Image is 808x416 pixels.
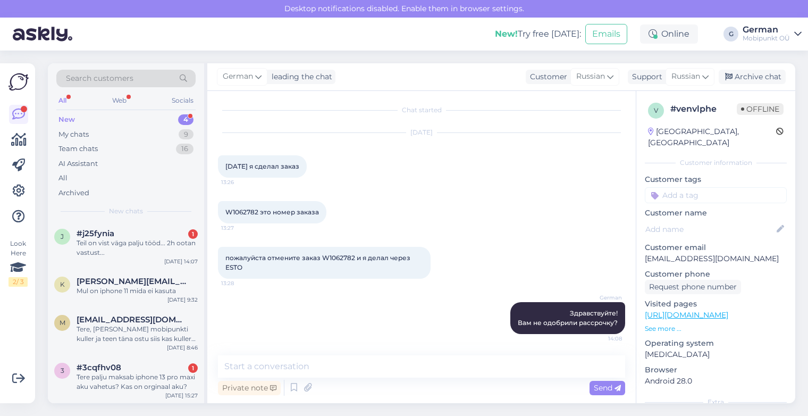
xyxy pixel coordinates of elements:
span: Kristel@liiliastuudio.ee [77,277,187,286]
div: Archived [58,188,89,198]
b: New! [495,29,518,39]
div: All [56,94,69,107]
div: 1 [188,363,198,373]
span: New chats [109,206,143,216]
div: 1 [188,229,198,239]
div: Support [628,71,662,82]
span: 3 [61,367,64,375]
p: Operating system [645,338,787,349]
div: [DATE] 9:32 [167,296,198,304]
div: [DATE] 15:27 [165,392,198,400]
div: Chat started [218,105,625,115]
div: Tere, [PERSON_NAME] mobipunkti kuller ja teen täna ostu siis kas kuller toob [PERSON_NAME] päeval... [77,325,198,344]
span: 13:26 [221,178,261,186]
a: GermanMobipunkt OÜ [743,26,802,43]
p: Browser [645,364,787,376]
div: [DATE] 14:07 [164,257,198,265]
span: [DATE] я сделал заказ [225,162,299,170]
div: Online [640,24,698,44]
p: See more ... [645,324,787,334]
div: Customer information [645,158,787,168]
div: AI Assistant [58,159,98,169]
span: Search customers [66,73,133,84]
div: leading the chat [267,71,332,82]
p: Customer tags [645,174,787,185]
div: G [723,27,738,41]
div: # venvlphe [670,103,737,115]
input: Add name [645,223,775,235]
div: Request phone number [645,280,741,294]
span: Offline [737,103,784,115]
div: My chats [58,129,89,140]
span: #3cqfhv08 [77,363,121,372]
span: W1062782 это номер заказа [225,208,319,216]
div: Look Here [9,239,28,287]
div: Private note [218,381,281,395]
div: Tere palju maksab iphone 13 pro maxi aku vahetus? Kas on orginaal aku? [77,372,198,392]
div: 9 [179,129,193,140]
div: Web [110,94,129,107]
div: Mul on iphone 11 mida ei kasuta [77,286,198,296]
div: 4 [178,114,193,125]
span: j [61,232,64,240]
img: Askly Logo [9,72,29,92]
div: Archive chat [719,70,786,84]
p: Customer email [645,242,787,253]
div: [GEOGRAPHIC_DATA], [GEOGRAPHIC_DATA] [648,126,776,148]
span: M [60,319,65,327]
div: German [743,26,790,34]
div: Try free [DATE]: [495,28,581,40]
div: 16 [176,144,193,154]
p: Customer name [645,207,787,219]
div: [DATE] 8:46 [167,344,198,352]
button: Emails [585,24,627,44]
div: Extra [645,397,787,407]
div: Customer [526,71,567,82]
div: [DATE] [218,128,625,137]
p: [EMAIL_ADDRESS][DOMAIN_NAME] [645,253,787,264]
span: #j25fynia [77,229,114,238]
div: Socials [170,94,196,107]
p: Android 28.0 [645,376,787,387]
p: Customer phone [645,269,787,280]
div: Teil on vist väga palju tööd... 2h ootan vastust... [77,238,198,257]
span: Russian [576,71,605,82]
div: Team chats [58,144,98,154]
div: Mobipunkt OÜ [743,34,790,43]
span: Mariliisle@gmail.com [77,315,187,325]
div: New [58,114,75,125]
span: пожалуйста отмените заказ W1062782 и я делал через ESTO [225,254,412,271]
div: 2 / 3 [9,277,28,287]
span: 14:08 [582,335,622,343]
p: Visited pages [645,298,787,310]
span: K [60,280,65,288]
div: All [58,173,68,184]
span: German [223,71,253,82]
span: 13:27 [221,224,261,232]
span: 13:28 [221,279,261,287]
p: [MEDICAL_DATA] [645,349,787,360]
span: Russian [671,71,700,82]
span: German [582,294,622,302]
span: v [654,106,658,114]
input: Add a tag [645,187,787,203]
a: [URL][DOMAIN_NAME] [645,310,728,320]
span: Send [594,383,621,393]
